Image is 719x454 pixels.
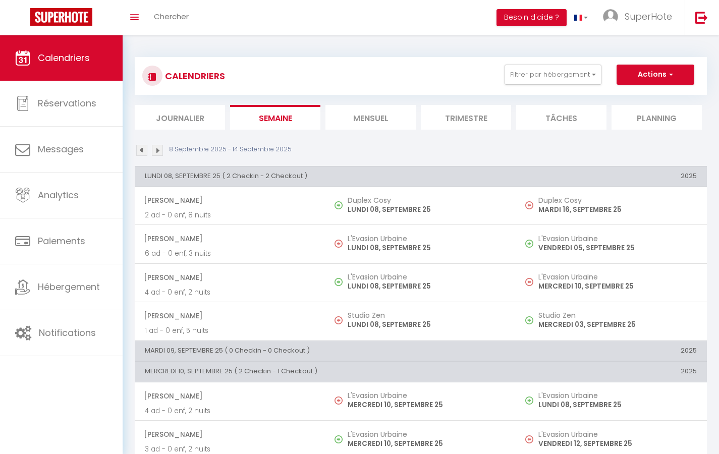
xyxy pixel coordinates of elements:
img: NO IMAGE [335,316,343,324]
p: MARDI 16, SEPTEMBRE 25 [538,204,697,215]
h5: L'Evasion Urbaine [348,391,506,400]
p: 6 ad - 0 enf, 3 nuits [145,248,315,259]
th: 2025 [516,362,707,382]
li: Tâches [516,105,606,130]
span: [PERSON_NAME] [144,386,315,406]
button: Actions [617,65,694,85]
button: Besoin d'aide ? [496,9,567,26]
h5: L'Evasion Urbaine [538,391,697,400]
span: [PERSON_NAME] [144,306,315,325]
p: LUNDI 08, SEPTEMBRE 25 [348,281,506,292]
h5: L'Evasion Urbaine [538,235,697,243]
button: Ouvrir le widget de chat LiveChat [8,4,38,34]
p: LUNDI 08, SEPTEMBRE 25 [538,400,697,410]
h5: L'Evasion Urbaine [348,273,506,281]
span: [PERSON_NAME] [144,268,315,287]
li: Journalier [135,105,225,130]
span: [PERSON_NAME] [144,425,315,444]
h5: Duplex Cosy [348,196,506,204]
span: [PERSON_NAME] [144,229,315,248]
span: SuperHote [625,10,672,23]
img: NO IMAGE [525,240,533,248]
p: 2 ad - 0 enf, 8 nuits [145,210,315,220]
th: MERCREDI 10, SEPTEMBRE 25 ( 2 Checkin - 1 Checkout ) [135,362,516,382]
h5: L'Evasion Urbaine [348,235,506,243]
li: Mensuel [325,105,416,130]
img: NO IMAGE [525,396,533,405]
li: Semaine [230,105,320,130]
th: LUNDI 08, SEPTEMBRE 25 ( 2 Checkin - 2 Checkout ) [135,166,516,186]
p: MERCREDI 10, SEPTEMBRE 25 [348,438,506,449]
h5: Studio Zen [538,311,697,319]
span: Calendriers [38,51,90,64]
img: NO IMAGE [525,278,533,286]
p: VENDREDI 05, SEPTEMBRE 25 [538,243,697,253]
th: 2025 [516,340,707,361]
li: Planning [612,105,702,130]
img: logout [695,11,708,24]
button: Filtrer par hébergement [505,65,601,85]
h5: L'Evasion Urbaine [538,430,697,438]
h3: CALENDRIERS [162,65,225,87]
img: NO IMAGE [525,316,533,324]
span: Réservations [38,97,96,109]
p: 8 Septembre 2025 - 14 Septembre 2025 [169,145,292,154]
img: NO IMAGE [335,396,343,405]
p: 1 ad - 0 enf, 5 nuits [145,325,315,336]
span: Paiements [38,235,85,247]
img: ... [603,9,618,24]
img: NO IMAGE [525,201,533,209]
h5: L'Evasion Urbaine [538,273,697,281]
img: NO IMAGE [525,435,533,443]
p: MERCREDI 10, SEPTEMBRE 25 [348,400,506,410]
span: Hébergement [38,280,100,293]
img: Super Booking [30,8,92,26]
span: Messages [38,143,84,155]
p: VENDREDI 12, SEPTEMBRE 25 [538,438,697,449]
span: [PERSON_NAME] [144,191,315,210]
span: Notifications [39,326,96,339]
span: Chercher [154,11,189,22]
h5: Studio Zen [348,311,506,319]
h5: Duplex Cosy [538,196,697,204]
p: 4 ad - 0 enf, 2 nuits [145,406,315,416]
th: MARDI 09, SEPTEMBRE 25 ( 0 Checkin - 0 Checkout ) [135,340,516,361]
li: Trimestre [421,105,511,130]
p: 4 ad - 0 enf, 2 nuits [145,287,315,298]
th: 2025 [516,166,707,186]
p: MERCREDI 10, SEPTEMBRE 25 [538,281,697,292]
img: NO IMAGE [335,240,343,248]
p: LUNDI 08, SEPTEMBRE 25 [348,243,506,253]
p: LUNDI 08, SEPTEMBRE 25 [348,204,506,215]
p: MERCREDI 03, SEPTEMBRE 25 [538,319,697,330]
h5: L'Evasion Urbaine [348,430,506,438]
span: Analytics [38,189,79,201]
p: LUNDI 08, SEPTEMBRE 25 [348,319,506,330]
